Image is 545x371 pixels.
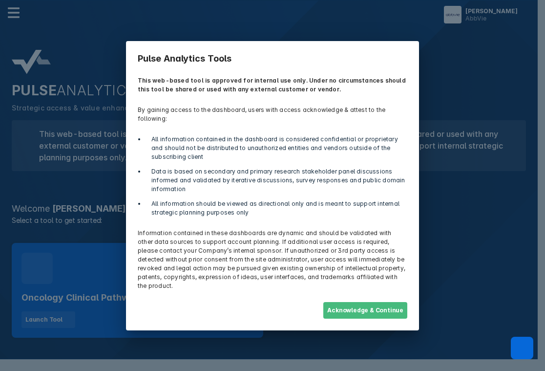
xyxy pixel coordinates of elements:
button: Acknowledge & Continue [323,302,407,319]
div: Contact Support [511,337,533,359]
li: All information should be viewed as directional only and is meant to support internal strategic p... [146,199,407,217]
li: Data is based on secondary and primary research stakeholder panel discussions informed and valida... [146,167,407,194]
p: Information contained in these dashboards are dynamic and should be validated with other data sou... [132,223,413,296]
li: All information contained in the dashboard is considered confidential or proprietary and should n... [146,135,407,161]
p: This web-based tool is approved for internal use only. Under no circumstances should this tool be... [132,70,413,100]
p: By gaining access to the dashboard, users with access acknowledge & attest to the following: [132,100,413,129]
h3: Pulse Analytics Tools [132,47,413,70]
